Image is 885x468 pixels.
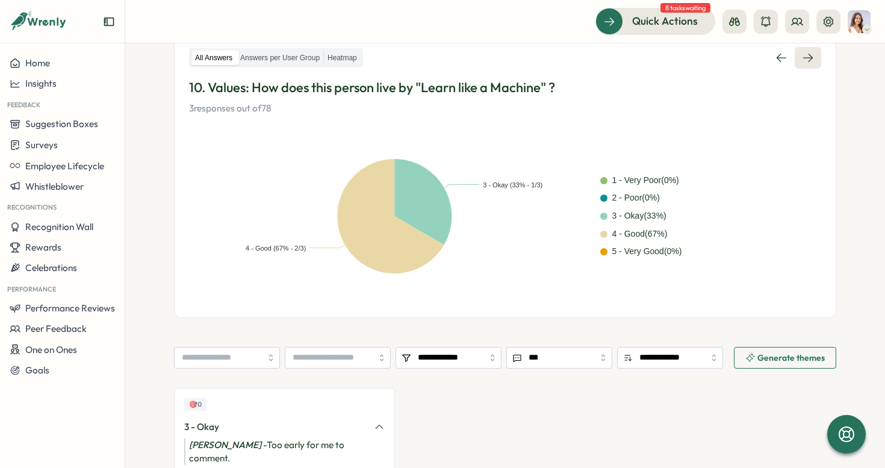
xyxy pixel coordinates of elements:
[189,102,821,115] p: 3 responses out of 78
[103,16,115,28] button: Expand sidebar
[246,244,306,251] text: 4 - Good (67% - 2/3)
[660,3,710,13] span: 8 tasks waiting
[612,174,679,187] div: 1 - Very Poor ( 0 %)
[25,181,84,192] span: Whistleblower
[25,139,58,151] span: Surveys
[25,242,61,253] span: Rewards
[324,51,361,66] label: Heatmap
[237,51,323,66] label: Answers per User Group
[612,245,682,258] div: 5 - Very Good ( 0 %)
[25,302,115,314] span: Performance Reviews
[191,51,236,66] label: All Answers
[25,262,77,273] span: Celebrations
[25,323,87,334] span: Peer Feedback
[612,228,668,241] div: 4 - Good ( 67 %)
[612,210,666,223] div: 3 - Okay ( 33 %)
[25,221,93,232] span: Recognition Wall
[25,344,77,355] span: One on Ones
[612,192,660,205] div: 2 - Poor ( 0 %)
[189,439,261,451] i: [PERSON_NAME]
[184,420,367,434] div: 3 - Okay
[189,78,821,97] p: 10. Values: How does this person live by "Learn like a Machine" ?
[734,347,836,369] button: Generate themes
[595,8,715,34] button: Quick Actions
[25,57,50,69] span: Home
[25,364,49,376] span: Goals
[757,354,825,362] span: Generate themes
[483,181,542,188] text: 3 - Okay (33% - 1/3)
[25,160,104,172] span: Employee Lifecycle
[632,13,698,29] span: Quick Actions
[25,118,98,129] span: Suggestion Boxes
[184,398,206,411] div: Upvotes
[848,10,871,33] img: Barbs
[184,438,385,465] div: - Too early for me to comment.
[25,78,57,89] span: Insights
